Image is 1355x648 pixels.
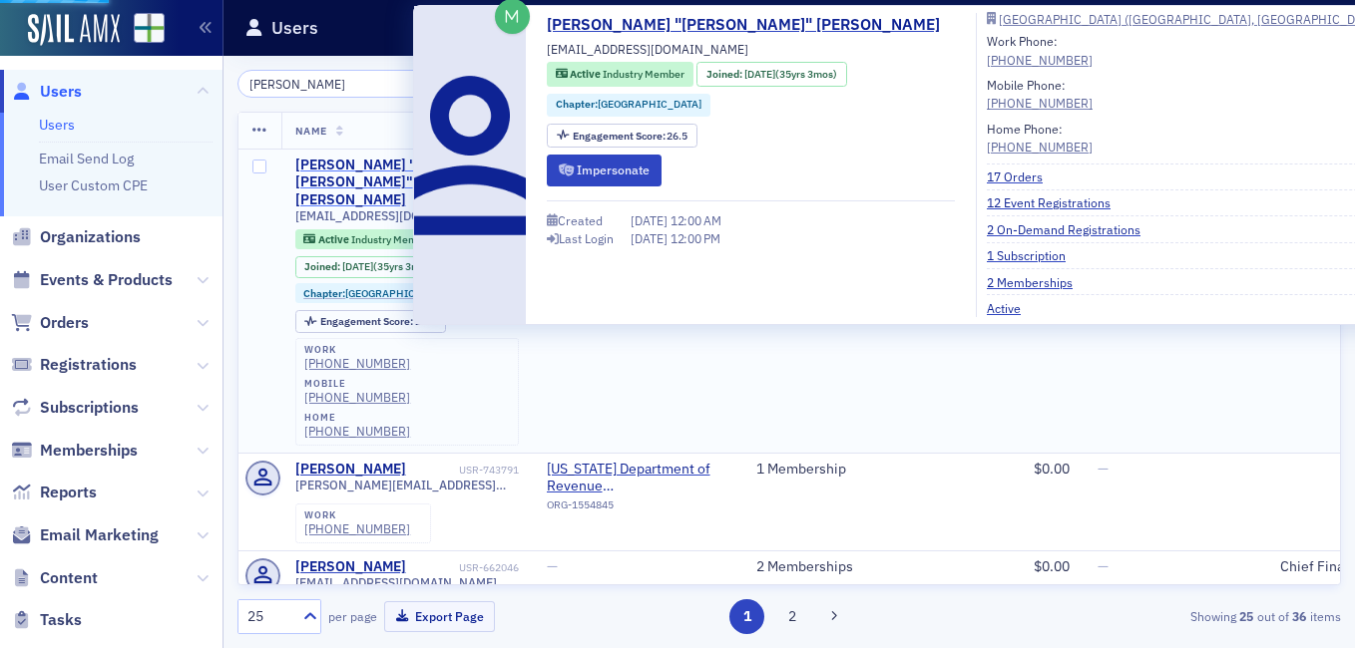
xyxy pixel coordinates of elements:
a: [PHONE_NUMBER] [987,51,1093,69]
span: [PERSON_NAME][EMAIL_ADDRESS][PERSON_NAME][DOMAIN_NAME][US_STATE] [295,478,519,492]
div: Joined: 1990-05-21 00:00:00 [696,62,846,87]
span: 12:00 AM [671,212,721,228]
span: — [1098,460,1109,478]
a: [PHONE_NUMBER] [304,521,410,536]
a: Email Marketing [11,524,159,546]
a: Email Send Log [39,150,134,167]
div: 26.5 [573,131,688,142]
a: [PERSON_NAME] [295,461,406,479]
a: [PHONE_NUMBER] [304,356,410,371]
div: Chapter: [295,283,459,303]
a: [PHONE_NUMBER] [304,424,410,439]
a: [US_STATE] Department of Revenue ([GEOGRAPHIC_DATA]) [547,461,728,495]
span: Chapter : [303,286,345,300]
a: Memberships [11,440,138,462]
a: [PERSON_NAME] [295,558,406,576]
span: $0.00 [1034,557,1070,575]
button: Export Page [384,601,495,632]
a: 2 Memberships [987,273,1088,291]
button: 1 [729,599,764,634]
a: [PHONE_NUMBER] [304,390,410,405]
div: Created [558,215,603,226]
div: USR-743791 [409,464,519,477]
a: Tasks [11,609,82,631]
div: work [304,509,410,521]
div: Active: Active: Industry Member [295,229,442,249]
label: per page [328,607,377,625]
a: 17 Orders [987,167,1058,185]
span: Subscriptions [40,397,139,419]
a: [PERSON_NAME] "[PERSON_NAME]" [PERSON_NAME] [295,157,455,209]
a: Orders [11,312,89,334]
span: Name [295,124,327,138]
span: — [1098,557,1109,575]
span: [EMAIL_ADDRESS][DOMAIN_NAME] [295,208,497,223]
span: Events & Products [40,269,173,291]
input: Search… [237,70,428,98]
strong: 25 [1236,607,1257,625]
button: × [407,74,425,92]
h1: Users [271,16,318,40]
a: [PERSON_NAME] "[PERSON_NAME]" [PERSON_NAME] [547,13,955,37]
span: Alabama Department of Revenue (Montgomery) [547,461,728,495]
a: Reports [11,482,97,503]
span: [DATE] [631,230,671,246]
span: 12:00 PM [671,230,720,246]
a: Registrations [11,354,137,376]
a: 2 On-Demand Registrations [987,220,1155,238]
div: Chapter: [547,94,710,117]
div: Active: Active: Industry Member [547,62,693,87]
a: Content [11,567,98,589]
a: 1 Subscription [987,246,1081,264]
span: Tasks [40,609,82,631]
div: 25 [247,606,291,627]
span: Orders [40,312,89,334]
span: — [547,557,558,575]
span: Chapter : [556,97,598,111]
img: SailAMX [134,13,165,44]
div: Mobile Phone: [987,76,1093,113]
span: Engagement Score : [573,129,668,143]
span: Email Marketing [40,524,159,546]
span: Reports [40,482,97,503]
div: Engagement Score: 26.5 [547,124,697,149]
span: Users [40,81,82,103]
a: Chapter:[GEOGRAPHIC_DATA] [556,97,701,113]
div: (35yrs 3mos) [744,67,837,83]
a: 2 Memberships [756,558,853,576]
div: mobile [304,378,410,390]
strong: 36 [1289,607,1310,625]
a: [PHONE_NUMBER] [987,138,1093,156]
button: Impersonate [547,155,662,185]
span: [EMAIL_ADDRESS][DOMAIN_NAME] [295,575,497,590]
img: SailAMX [28,14,120,46]
div: USR-662046 [409,561,519,574]
a: [PHONE_NUMBER] [987,94,1093,112]
a: User Custom CPE [39,176,148,194]
a: Active Industry Member [556,67,684,83]
div: 26.5 [320,316,436,327]
span: [DATE] [342,259,373,273]
div: Last Login [559,233,614,244]
span: Memberships [40,440,138,462]
span: [DATE] [631,212,671,228]
span: Joined : [304,260,342,273]
div: Showing out of items [987,607,1341,625]
div: Joined: 1990-05-21 00:00:00 [295,256,445,278]
a: Chapter:[GEOGRAPHIC_DATA] [303,287,449,300]
a: View Homepage [120,13,165,47]
div: (35yrs 3mos) [342,260,435,273]
div: home [304,412,410,424]
span: Active [570,67,603,81]
span: Engagement Score : [320,314,415,328]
